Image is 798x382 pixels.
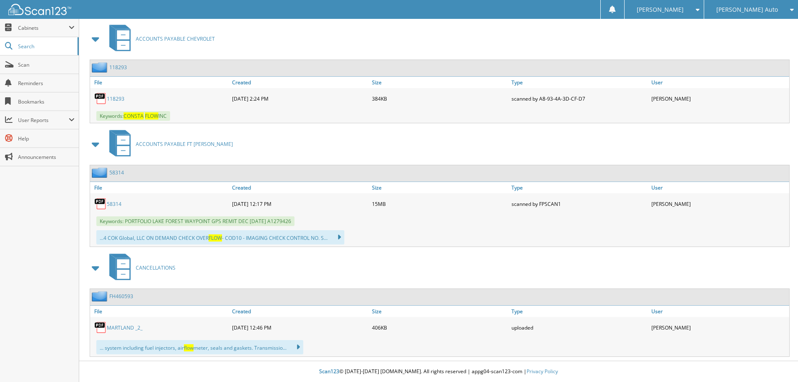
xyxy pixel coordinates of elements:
span: Keywords: INC [96,111,170,121]
div: © [DATE]-[DATE] [DOMAIN_NAME]. All rights reserved | appg04-scan123-com | [79,361,798,382]
a: Type [509,77,649,88]
img: folder2.png [92,167,109,178]
a: Created [230,182,370,193]
div: ... system including fuel injectors, air meter, seals and gaskets. Transmissio... [96,340,303,354]
span: Announcements [18,153,75,161]
span: Search [18,43,73,50]
span: CANCELLATIONS [136,264,176,271]
img: PDF.png [94,197,107,210]
div: 384KB [370,90,510,107]
a: FH460593 [109,293,133,300]
a: Size [370,77,510,88]
span: ACCOUNTS PAYABLE CHEVROLET [136,35,215,42]
div: [PERSON_NAME] [649,195,789,212]
span: Cabinets [18,24,69,31]
a: Size [370,306,510,317]
a: Created [230,306,370,317]
a: Created [230,77,370,88]
div: scanned by FPSCAN1 [509,195,649,212]
iframe: Chat Widget [756,342,798,382]
span: FLOW [145,112,158,120]
div: 15MB [370,195,510,212]
span: User Reports [18,117,69,124]
a: Type [509,306,649,317]
a: MARTLAND _2_ [107,324,142,331]
a: Type [509,182,649,193]
a: 118293 [109,64,127,71]
a: Privacy Policy [527,368,558,375]
div: [DATE] 12:46 PM [230,319,370,336]
img: folder2.png [92,291,109,301]
span: ACCOUNTS PAYABLE FT [PERSON_NAME] [136,140,233,148]
span: Keywords: PORTFOLIO LAKE FOREST WAYPOINT GPS REMIT DEC [DATE] A1279426 [96,216,294,226]
div: ...4 COK Global, LLC ON DEMAND CHECK OVER - COD10 - IMAGING CHECK CONTROL NO. S... [96,230,344,244]
a: CANCELLATIONS [104,251,176,284]
div: [PERSON_NAME] [649,90,789,107]
a: ACCOUNTS PAYABLE CHEVROLET [104,22,215,55]
a: File [90,182,230,193]
div: uploaded [509,319,649,336]
span: CONSTA [124,112,144,120]
span: [PERSON_NAME] Auto [716,7,778,12]
a: 58314 [109,169,124,176]
a: File [90,306,230,317]
a: 58314 [107,200,121,208]
a: User [649,306,789,317]
a: 118293 [107,95,124,102]
span: Bookmarks [18,98,75,105]
a: Size [370,182,510,193]
div: scanned by A8-93-4A-3D-CF-D7 [509,90,649,107]
div: [DATE] 12:17 PM [230,195,370,212]
span: flow [184,344,194,351]
img: PDF.png [94,92,107,105]
a: File [90,77,230,88]
span: Scan [18,61,75,68]
span: Reminders [18,80,75,87]
span: Scan123 [319,368,339,375]
span: FLOW [209,234,222,242]
div: [PERSON_NAME] [649,319,789,336]
img: scan123-logo-white.svg [8,4,71,15]
div: [DATE] 2:24 PM [230,90,370,107]
img: folder2.png [92,62,109,73]
span: [PERSON_NAME] [637,7,684,12]
div: 406KB [370,319,510,336]
a: User [649,77,789,88]
a: User [649,182,789,193]
a: ACCOUNTS PAYABLE FT [PERSON_NAME] [104,127,233,161]
img: PDF.png [94,321,107,334]
span: Help [18,135,75,142]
